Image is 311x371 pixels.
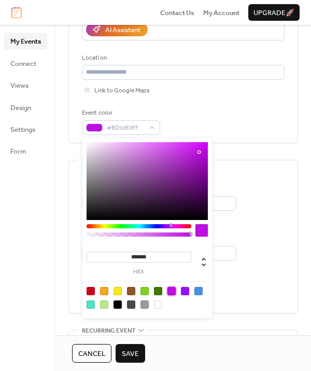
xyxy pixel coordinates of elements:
label: hex [87,269,191,275]
button: AI Assistant [86,23,148,36]
div: #FFFFFF [154,300,162,309]
div: #8B572A [127,287,135,295]
a: My Account [203,7,239,18]
a: Design [4,99,47,116]
span: Recurring event [82,325,135,336]
div: #4A90E2 [194,287,203,295]
button: Upgrade🚀 [248,4,300,21]
a: Connect [4,55,47,72]
a: Views [4,77,47,93]
span: Save [122,349,139,359]
span: My Events [10,36,41,47]
div: #9B9B9B [140,300,149,309]
div: #F5A623 [100,287,108,295]
div: #BD10E0 [167,287,176,295]
div: #417505 [154,287,162,295]
div: #4A4A4A [127,300,135,309]
span: Upgrade 🚀 [253,8,294,18]
div: #000000 [114,300,122,309]
div: Location [82,53,282,63]
div: #9013FE [181,287,189,295]
span: Design [10,103,31,113]
div: #7ED321 [140,287,149,295]
button: Cancel [72,344,111,363]
div: #B8E986 [100,300,108,309]
div: #50E3C2 [87,300,95,309]
a: Contact Us [160,7,194,18]
div: #F8E71C [114,287,122,295]
span: Contact Us [160,8,194,18]
span: Connect [10,59,36,69]
div: #D0021B [87,287,95,295]
span: Link to Google Maps [94,86,150,96]
a: Form [4,143,47,159]
button: Save [116,344,145,363]
span: Form [10,146,26,157]
div: AI Assistant [105,25,140,35]
span: #BD10E0FF [107,123,144,133]
span: Cancel [78,349,105,359]
div: Event color [82,108,158,118]
span: Views [10,80,29,91]
a: My Events [4,33,47,49]
a: Settings [4,121,47,138]
img: logo [11,7,22,18]
span: Settings [10,125,35,135]
span: My Account [203,8,239,18]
